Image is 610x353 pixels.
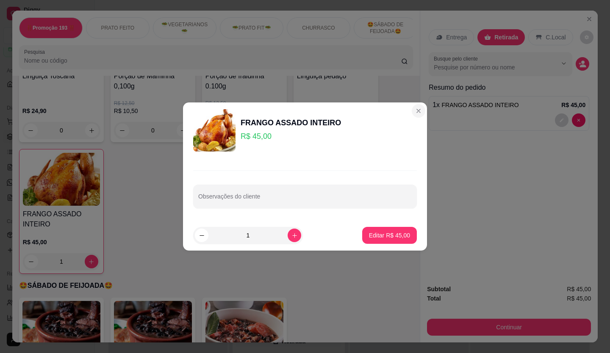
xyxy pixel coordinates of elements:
[198,196,412,204] input: Observações do cliente
[362,227,417,244] button: Editar R$ 45,00
[288,229,301,242] button: increase-product-quantity
[195,229,208,242] button: decrease-product-quantity
[241,117,341,129] div: FRANGO ASSADO INTEIRO
[412,104,425,118] button: Close
[369,231,410,240] p: Editar R$ 45,00
[193,109,236,152] img: product-image
[241,130,341,142] p: R$ 45,00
